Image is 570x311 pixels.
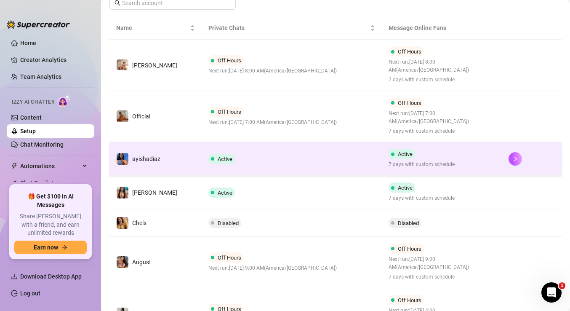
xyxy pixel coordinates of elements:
span: Download Desktop App [20,273,82,280]
img: Elizabeth [117,187,128,198]
span: 7 days with custom schedule [389,127,495,135]
span: Disabled [218,220,239,226]
a: Team Analytics [20,73,61,80]
img: logo-BBDzfeDw.svg [7,20,70,29]
span: 🎁 Get $100 in AI Messages [14,193,87,209]
span: Active [218,190,232,196]
span: Disabled [398,220,419,226]
span: Official [132,113,150,120]
a: Creator Analytics [20,53,88,67]
img: August [117,256,128,268]
th: Name [109,16,202,40]
span: arrow-right [61,244,67,250]
span: Next run: [DATE] 7:00 AM ( America/[GEOGRAPHIC_DATA] ) [389,110,495,126]
img: ayishadiaz [117,153,128,165]
span: Off Hours [218,109,241,115]
span: Active [218,156,232,162]
a: Chat Monitoring [20,141,64,148]
a: Log out [20,290,40,297]
a: Setup [20,128,36,134]
th: Message Online Fans [382,16,502,40]
img: Dayami [117,59,128,71]
span: download [11,273,18,280]
span: [PERSON_NAME] [132,189,177,196]
span: 7 days with custom schedule [389,76,495,84]
span: Off Hours [398,297,421,303]
span: Chat Copilot [20,176,80,190]
span: Active [398,185,413,191]
th: Private Chats [202,16,381,40]
span: Active [398,151,413,157]
span: ayishadiaz [132,155,160,162]
span: [PERSON_NAME] [132,62,177,69]
button: right [509,152,522,166]
span: 7 days with custom schedule [389,161,455,169]
span: 7 days with custom schedule [389,273,495,281]
span: 1 [559,282,565,289]
iframe: Intercom live chat [541,282,562,303]
span: 7 days with custom schedule [389,194,455,202]
span: Next run: [DATE] 8:00 AM ( America/[GEOGRAPHIC_DATA] ) [389,58,495,74]
span: Earn now [34,244,58,251]
span: Automations [20,159,80,173]
span: Off Hours [398,100,421,106]
span: Next run: [DATE] 7:00 AM ( America/[GEOGRAPHIC_DATA] ) [208,118,337,126]
span: right [512,156,518,162]
button: Earn nowarrow-right [14,241,87,254]
span: Share [PERSON_NAME] with a friend, and earn unlimited rewards [14,212,87,237]
img: Chels [117,217,128,229]
span: Next run: [DATE] 8:00 AM ( America/[GEOGRAPHIC_DATA] ) [208,67,337,75]
span: Private Chats [208,23,368,32]
span: Next run: [DATE] 9:00 AM ( America/[GEOGRAPHIC_DATA] ) [208,264,337,272]
a: Home [20,40,36,46]
img: Chat Copilot [11,180,16,186]
span: Off Hours [218,57,241,64]
span: Off Hours [218,255,241,261]
span: Name [116,23,188,32]
img: AI Chatter [58,95,71,107]
span: August [132,259,151,265]
a: Content [20,114,42,121]
span: Chels [132,220,146,226]
span: Off Hours [398,48,421,55]
img: Official [117,110,128,122]
span: thunderbolt [11,163,18,169]
span: Next run: [DATE] 9:00 AM ( America/[GEOGRAPHIC_DATA] ) [389,255,495,271]
span: Izzy AI Chatter [12,98,54,106]
span: Off Hours [398,246,421,252]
